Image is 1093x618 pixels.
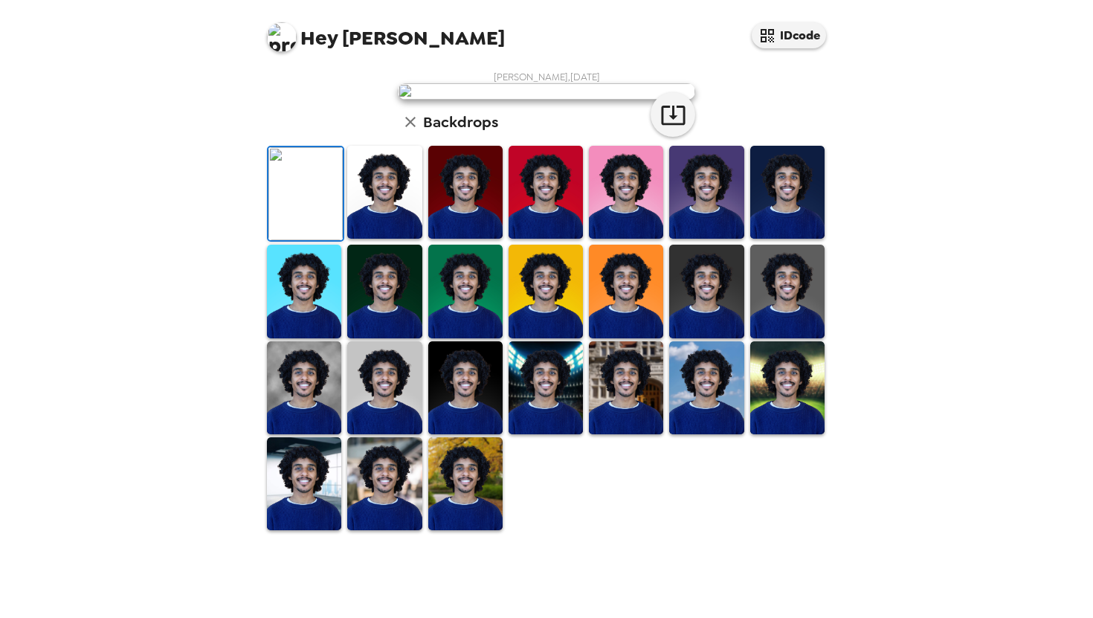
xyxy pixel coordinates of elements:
h6: Backdrops [423,110,498,134]
span: [PERSON_NAME] , [DATE] [494,71,600,83]
img: profile pic [267,22,297,52]
img: Original [268,147,343,240]
button: IDcode [752,22,826,48]
span: Hey [300,25,338,51]
span: [PERSON_NAME] [267,15,505,48]
img: user [398,83,695,100]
